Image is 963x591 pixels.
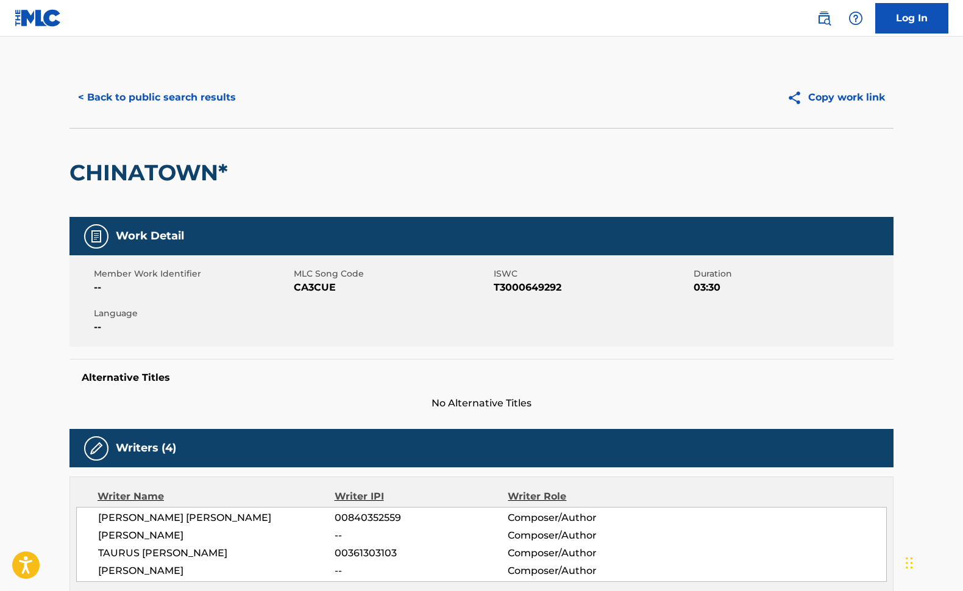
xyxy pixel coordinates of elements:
[116,441,176,455] h5: Writers (4)
[508,511,666,525] span: Composer/Author
[335,489,508,504] div: Writer IPI
[335,564,508,578] span: --
[508,564,666,578] span: Composer/Author
[508,528,666,543] span: Composer/Author
[294,280,491,295] span: CA3CUE
[494,267,691,280] span: ISWC
[98,528,335,543] span: [PERSON_NAME]
[694,267,890,280] span: Duration
[812,6,836,30] a: Public Search
[98,489,335,504] div: Writer Name
[94,307,291,320] span: Language
[94,320,291,334] span: --
[817,11,831,26] img: search
[98,511,335,525] span: [PERSON_NAME] [PERSON_NAME]
[844,6,868,30] div: Help
[787,90,808,105] img: Copy work link
[98,546,335,561] span: TAURUS [PERSON_NAME]
[929,394,963,492] iframe: Resource Center
[335,511,508,525] span: 00840352559
[778,82,894,113] button: Copy work link
[89,441,104,456] img: Writers
[875,3,948,34] a: Log In
[508,489,666,504] div: Writer Role
[116,229,184,243] h5: Work Detail
[902,533,963,591] iframe: Chat Widget
[294,267,491,280] span: MLC Song Code
[98,564,335,578] span: [PERSON_NAME]
[69,159,234,186] h2: CHINATOWN*
[69,396,894,411] span: No Alternative Titles
[508,546,666,561] span: Composer/Author
[848,11,863,26] img: help
[335,546,508,561] span: 00361303103
[94,267,291,280] span: Member Work Identifier
[694,280,890,295] span: 03:30
[15,9,62,27] img: MLC Logo
[89,229,104,244] img: Work Detail
[69,82,244,113] button: < Back to public search results
[82,372,881,384] h5: Alternative Titles
[906,545,913,581] div: Drag
[94,280,291,295] span: --
[494,280,691,295] span: T3000649292
[335,528,508,543] span: --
